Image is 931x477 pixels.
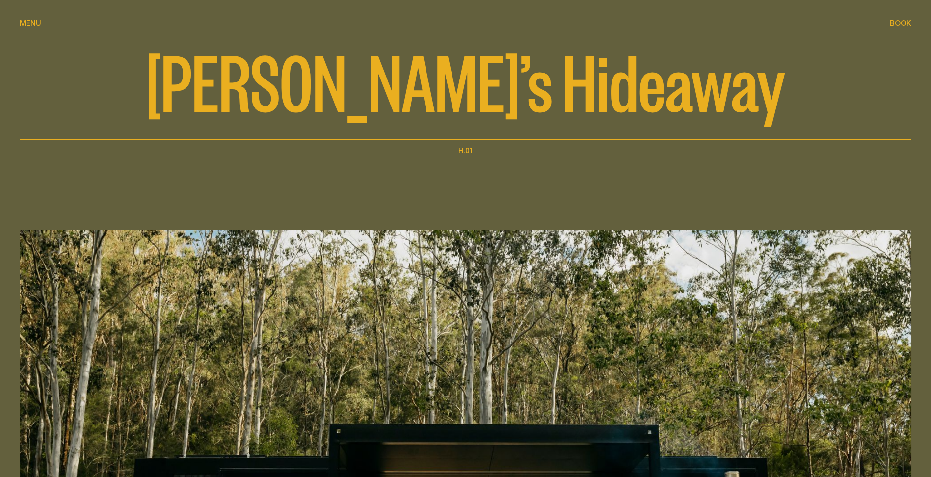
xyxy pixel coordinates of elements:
span: [PERSON_NAME]’s Hideaway [146,40,785,119]
span: Book [890,19,911,26]
button: show booking tray [890,18,911,29]
span: Menu [20,19,41,26]
h1: H.01 [458,144,473,156]
button: show menu [20,18,41,29]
